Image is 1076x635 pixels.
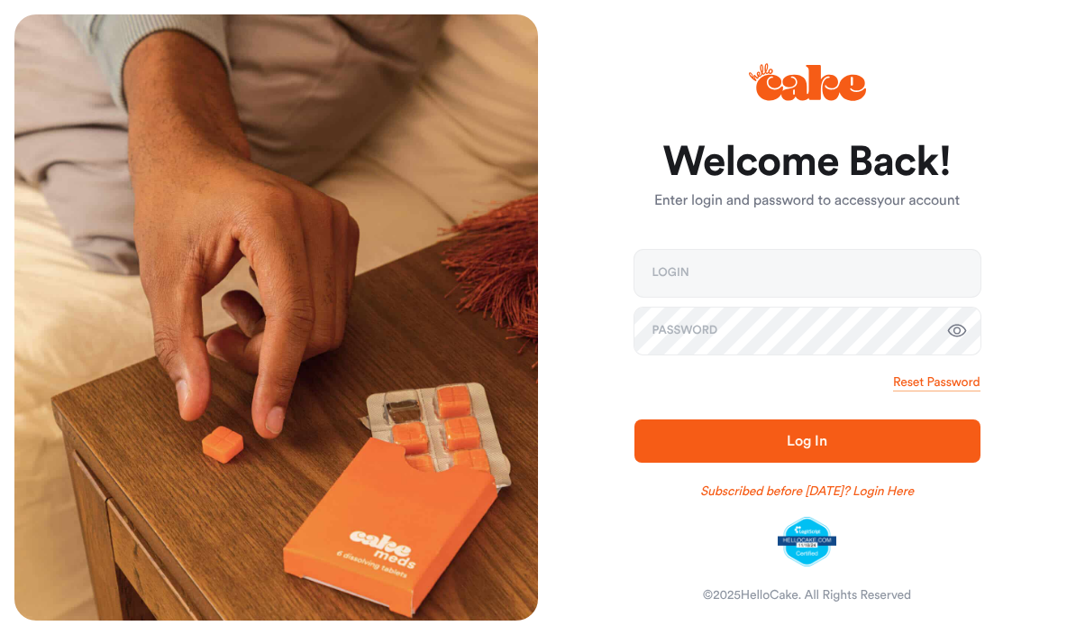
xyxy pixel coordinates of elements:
[703,586,911,604] div: © 2025 HelloCake. All Rights Reserved
[787,434,826,448] span: Log In
[634,141,980,184] h1: Welcome Back!
[634,419,980,463] button: Log In
[700,483,914,501] a: Subscribed before [DATE]? Login Here
[634,190,980,212] p: Enter login and password to access your account
[778,517,836,567] img: legit-script-certified.png
[893,373,980,391] a: Reset Password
